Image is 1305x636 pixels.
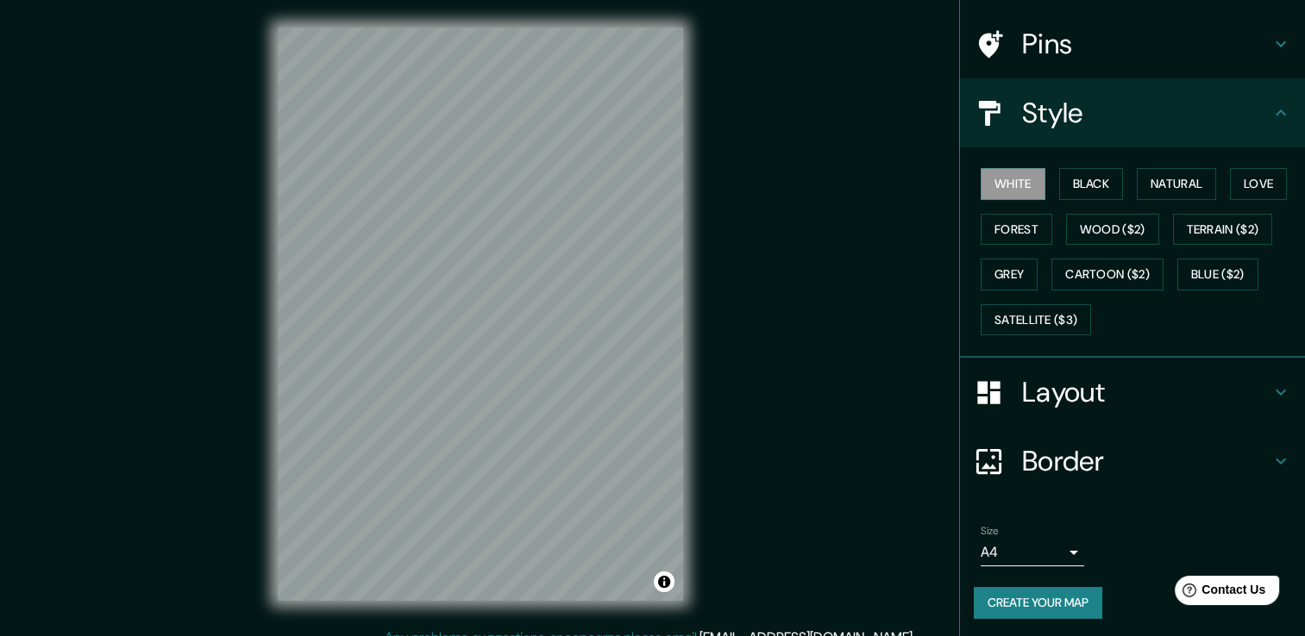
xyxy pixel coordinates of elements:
h4: Border [1022,444,1270,478]
canvas: Map [278,28,683,601]
button: Satellite ($3) [981,304,1091,336]
div: Layout [960,358,1305,427]
div: Pins [960,9,1305,78]
iframe: Help widget launcher [1151,569,1286,617]
button: Natural [1137,168,1216,200]
button: Toggle attribution [654,571,674,592]
button: Terrain ($2) [1173,214,1273,246]
button: Wood ($2) [1066,214,1159,246]
button: Love [1230,168,1287,200]
button: White [981,168,1045,200]
div: A4 [981,539,1084,566]
div: Style [960,78,1305,147]
button: Grey [981,259,1038,290]
button: Create your map [974,587,1102,619]
h4: Style [1022,96,1270,130]
label: Size [981,524,999,539]
button: Blue ($2) [1177,259,1258,290]
div: Border [960,427,1305,496]
button: Black [1059,168,1124,200]
button: Forest [981,214,1052,246]
button: Cartoon ($2) [1051,259,1164,290]
h4: Layout [1022,375,1270,409]
h4: Pins [1022,27,1270,61]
